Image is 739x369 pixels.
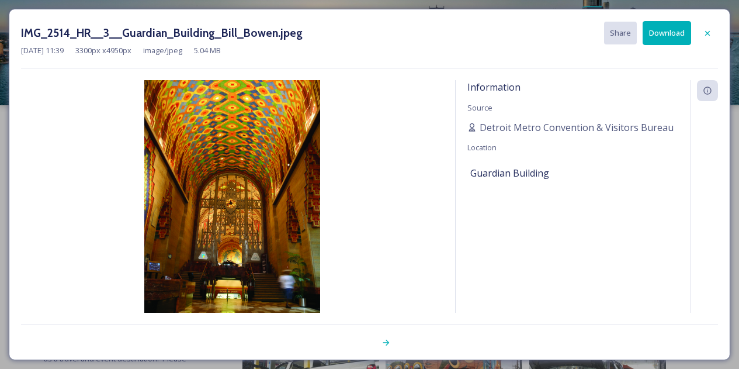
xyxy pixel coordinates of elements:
[643,21,691,45] button: Download
[21,45,64,56] span: [DATE] 11:39
[75,45,131,56] span: 3300 px x 4950 px
[480,120,674,135] span: Detroit Metro Convention & Visitors Bureau
[21,25,303,42] h3: IMG_2514_HR__3__Guardian_Building_Bill_Bowen.jpeg
[604,22,637,44] button: Share
[467,102,492,113] span: Source
[467,142,497,153] span: Location
[194,45,221,56] span: 5.04 MB
[21,80,443,344] img: IMG_2514_HR__3__Guardian_Building_Bill_Bowen.jpeg
[143,45,182,56] span: image/jpeg
[470,166,549,180] span: Guardian Building
[467,81,521,94] span: Information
